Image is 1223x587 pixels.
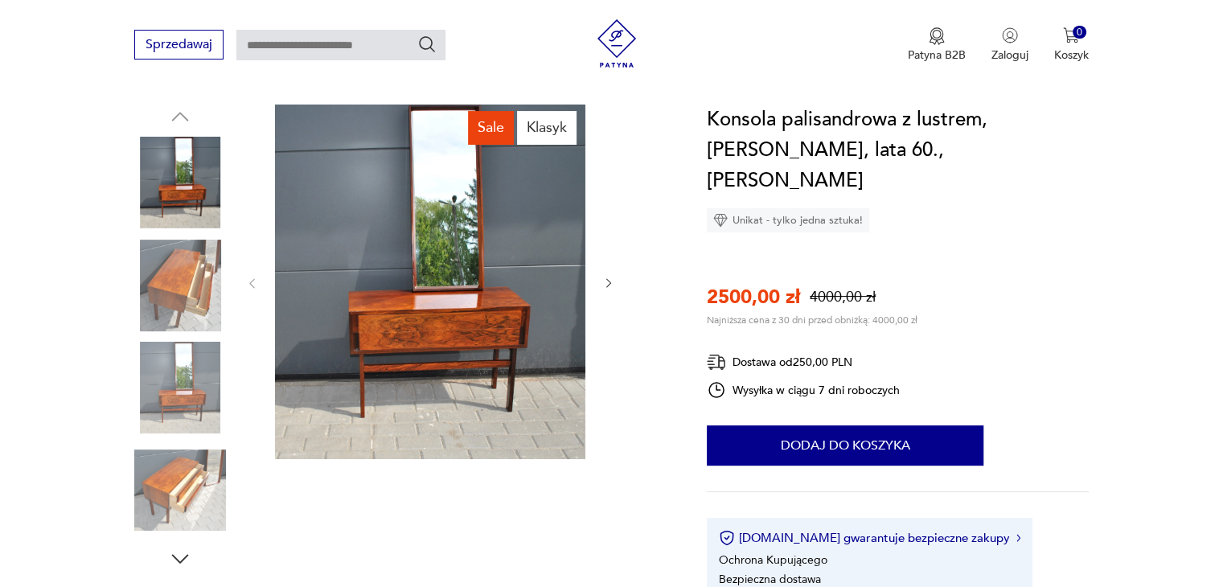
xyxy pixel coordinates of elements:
p: 4000,00 zł [810,287,876,307]
img: Ikona diamentu [713,213,728,228]
img: Ikona medalu [929,27,945,45]
li: Bezpieczna dostawa [719,572,821,587]
div: Klasyk [517,111,577,145]
button: 0Koszyk [1054,27,1089,63]
div: 0 [1073,26,1086,39]
button: [DOMAIN_NAME] gwarantuje bezpieczne zakupy [719,530,1020,546]
li: Ochrona Kupującego [719,552,827,568]
p: Patyna B2B [908,47,966,63]
p: Najniższa cena z 30 dni przed obniżką: 4000,00 zł [707,314,917,326]
img: Ikonka użytkownika [1002,27,1018,43]
div: Sale [468,111,514,145]
div: Unikat - tylko jedna sztuka! [707,208,869,232]
img: Zdjęcie produktu Konsola palisandrowa z lustrem, Dania, lata 60., Niels Clausen [134,240,226,331]
button: Sprzedawaj [134,30,224,60]
h1: Konsola palisandrowa z lustrem, [PERSON_NAME], lata 60., [PERSON_NAME] [707,105,1089,196]
div: Wysyłka w ciągu 7 dni roboczych [707,380,900,400]
img: Patyna - sklep z meblami i dekoracjami vintage [593,19,641,68]
img: Ikona strzałki w prawo [1016,534,1021,542]
p: 2500,00 zł [707,284,800,310]
button: Patyna B2B [908,27,966,63]
img: Ikona dostawy [707,352,726,372]
img: Ikona certyfikatu [719,530,735,546]
p: Zaloguj [991,47,1028,63]
a: Sprzedawaj [134,40,224,51]
div: Dostawa od 250,00 PLN [707,352,900,372]
img: Zdjęcie produktu Konsola palisandrowa z lustrem, Dania, lata 60., Niels Clausen [275,105,585,459]
button: Szukaj [417,35,437,54]
a: Ikona medaluPatyna B2B [908,27,966,63]
img: Ikona koszyka [1063,27,1079,43]
img: Zdjęcie produktu Konsola palisandrowa z lustrem, Dania, lata 60., Niels Clausen [134,445,226,536]
button: Zaloguj [991,27,1028,63]
button: Dodaj do koszyka [707,425,983,466]
img: Zdjęcie produktu Konsola palisandrowa z lustrem, Dania, lata 60., Niels Clausen [134,137,226,228]
p: Koszyk [1054,47,1089,63]
img: Zdjęcie produktu Konsola palisandrowa z lustrem, Dania, lata 60., Niels Clausen [134,342,226,433]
